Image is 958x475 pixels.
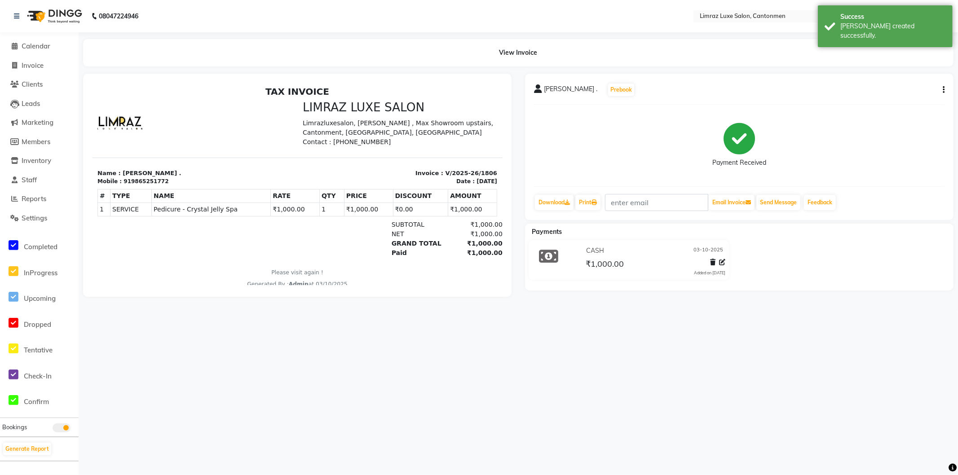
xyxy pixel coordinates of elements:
a: Marketing [2,118,76,128]
div: Date : [364,95,383,103]
a: Feedback [804,195,836,210]
a: Calendar [2,41,76,52]
span: InProgress [24,268,57,277]
td: ₹1,000.00 [252,120,301,134]
div: View Invoice [83,39,954,66]
th: AMOUNT [356,107,405,120]
a: Invoice [2,61,76,71]
div: Mobile : [5,95,30,103]
span: [PERSON_NAME] . [544,84,597,97]
a: Reports [2,194,76,204]
span: Settings [22,214,47,222]
div: ₹1,000.00 [352,147,411,156]
a: Members [2,137,76,147]
span: Members [22,137,50,146]
span: Bookings [2,423,27,431]
button: Email Invoice [709,195,755,210]
td: ₹1,000.00 [179,120,228,134]
span: Confirm [24,397,49,406]
h3: LIMRAZ LUXE SALON [211,18,405,32]
span: Upcoming [24,294,56,303]
h2: TAX INVOICE [5,4,405,14]
th: RATE [179,107,228,120]
div: [DATE] [384,95,405,103]
p: Contact : [PHONE_NUMBER] [211,55,405,64]
p: Please visit again ! [5,186,405,194]
span: Reports [22,194,46,203]
th: QTY [228,107,252,120]
a: Download [535,195,574,210]
a: Print [575,195,600,210]
span: Dropped [24,320,51,329]
button: Send Message [756,195,800,210]
div: ₹1,000.00 [352,156,411,166]
div: GRAND TOTAL [294,156,353,166]
a: Clients [2,79,76,90]
div: Generated By : at 03/10/2025 [5,198,405,206]
span: Check-In [24,372,52,380]
img: logo [23,4,84,29]
div: SUBTOTAL [294,137,353,147]
div: Paid [294,166,353,175]
a: Leads [2,99,76,109]
div: ₹1,000.00 [352,166,411,175]
td: ₹0.00 [301,120,356,134]
td: ₹1,000.00 [356,120,405,134]
td: 1 [6,120,18,134]
div: Success [840,12,946,22]
span: Clients [22,80,43,88]
th: # [6,107,18,120]
div: NET [294,147,353,156]
span: Inventory [22,156,51,165]
span: Staff [22,176,37,184]
span: CASH [586,246,604,255]
th: DISCOUNT [301,107,356,120]
a: Staff [2,175,76,185]
div: Added on [DATE] [694,270,725,276]
b: 08047224946 [99,4,138,29]
p: Limrazluxesalon, [PERSON_NAME] , Max Showroom upstairs, Cantonment, [GEOGRAPHIC_DATA], [GEOGRAPHI... [211,36,405,55]
span: Marketing [22,118,53,127]
span: Invoice [22,61,44,70]
th: NAME [60,107,179,120]
th: TYPE [18,107,60,120]
p: Invoice : V/2025-26/1806 [211,86,405,95]
button: Generate Report [3,443,51,455]
span: Payments [532,228,562,236]
p: Name : [PERSON_NAME] . [5,86,200,95]
a: Settings [2,213,76,224]
div: 919865251772 [31,95,76,103]
span: Admin [197,198,216,205]
div: Payment Received [712,158,766,168]
div: Bill created successfully. [840,22,946,40]
div: ₹1,000.00 [352,137,411,147]
a: Inventory [2,156,76,166]
input: enter email [605,194,708,211]
td: SERVICE [18,120,60,134]
span: Completed [24,242,57,251]
span: ₹1,000.00 [586,259,624,271]
span: Tentative [24,346,53,354]
span: Leads [22,99,40,108]
span: 03-10-2025 [693,246,723,255]
span: Pedicure - Crystal Jelly Spa [62,122,177,132]
span: Calendar [22,42,50,50]
button: Prebook [608,84,634,96]
th: PRICE [252,107,301,120]
td: 1 [228,120,252,134]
